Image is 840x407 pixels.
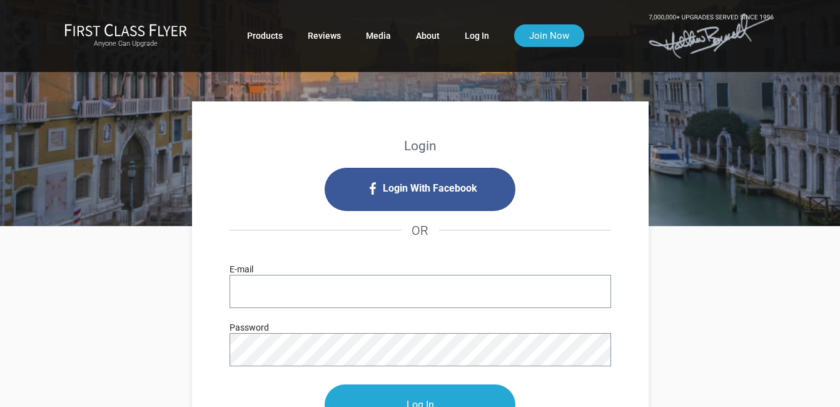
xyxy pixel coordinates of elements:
img: First Class Flyer [64,23,187,36]
a: Reviews [308,24,341,47]
label: E-mail [230,262,253,276]
a: Log In [465,24,489,47]
a: Products [247,24,283,47]
h4: OR [230,211,611,250]
small: Anyone Can Upgrade [64,39,187,48]
label: Password [230,321,269,334]
a: About [416,24,440,47]
a: Join Now [514,24,584,47]
strong: Login [404,138,437,153]
span: Login With Facebook [383,178,477,198]
i: Login with Facebook [325,168,515,211]
a: Media [366,24,391,47]
a: First Class FlyerAnyone Can Upgrade [64,23,187,48]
